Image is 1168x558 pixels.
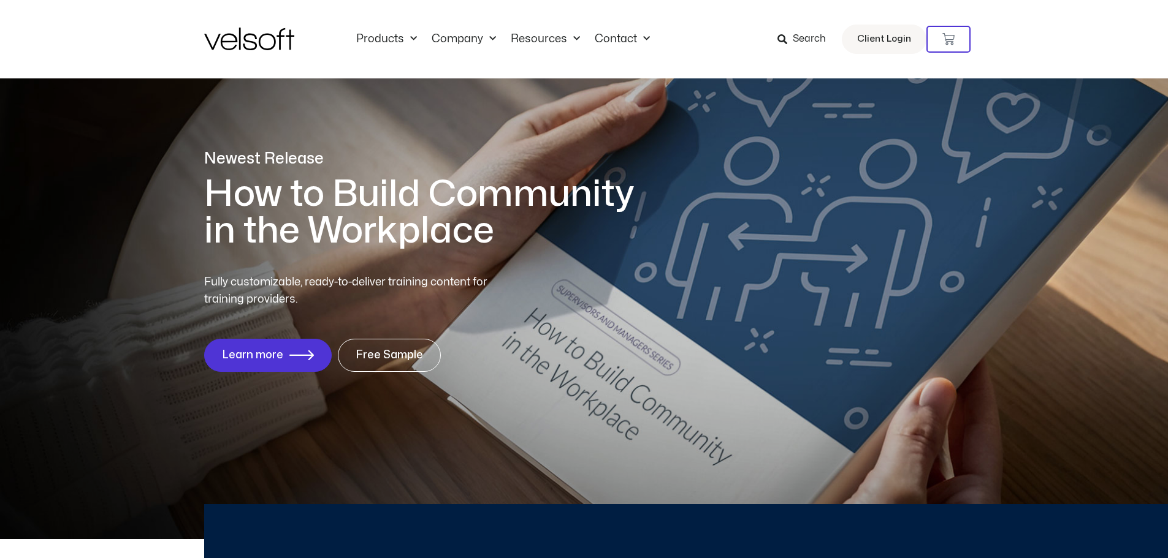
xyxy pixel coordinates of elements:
a: ProductsMenu Toggle [349,32,424,46]
nav: Menu [349,32,657,46]
img: Velsoft Training Materials [204,28,294,50]
a: Learn more [204,339,332,372]
span: Learn more [222,349,283,361]
span: Client Login [857,31,911,47]
a: Free Sample [338,339,441,372]
a: Search [777,29,834,50]
span: Search [793,31,826,47]
a: ResourcesMenu Toggle [503,32,587,46]
a: CompanyMenu Toggle [424,32,503,46]
span: Free Sample [356,349,423,361]
p: Newest Release [204,148,652,170]
a: ContactMenu Toggle [587,32,657,46]
a: Client Login [842,25,926,54]
h1: How to Build Community in the Workplace [204,176,652,249]
p: Fully customizable, ready-to-deliver training content for training providers. [204,274,510,308]
iframe: chat widget [1012,531,1162,558]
